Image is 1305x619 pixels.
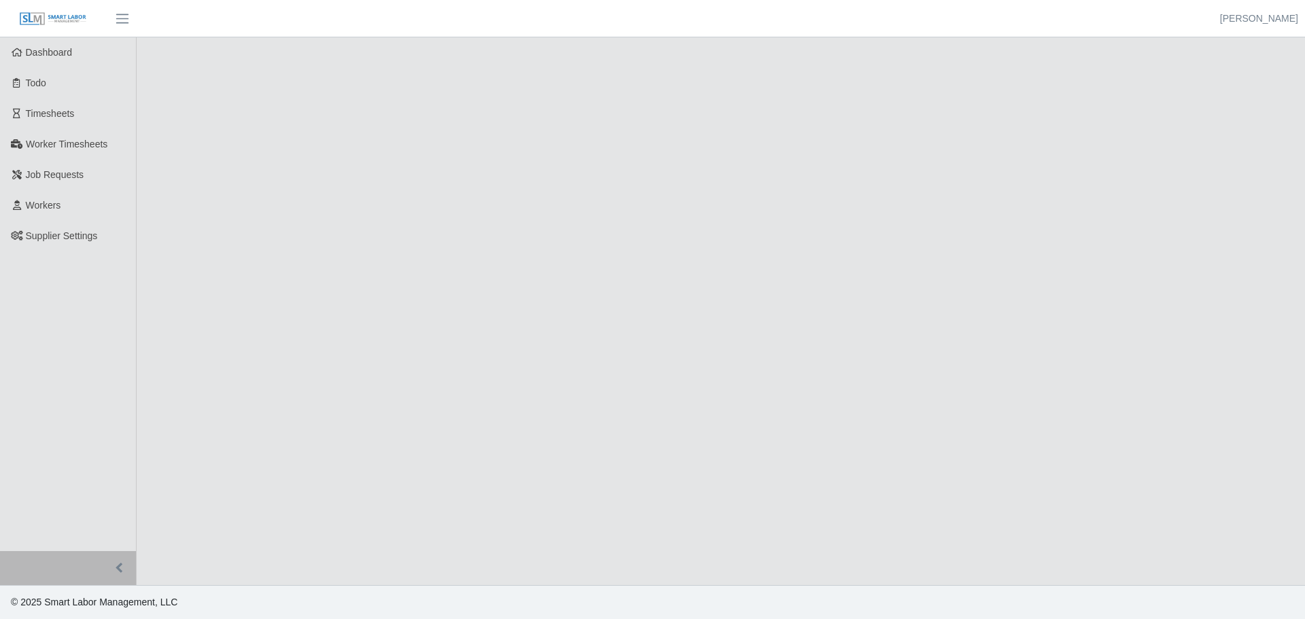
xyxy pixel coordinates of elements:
[1220,12,1298,26] a: [PERSON_NAME]
[19,12,87,26] img: SLM Logo
[26,139,107,149] span: Worker Timesheets
[26,47,73,58] span: Dashboard
[26,77,46,88] span: Todo
[26,169,84,180] span: Job Requests
[26,230,98,241] span: Supplier Settings
[26,108,75,119] span: Timesheets
[26,200,61,211] span: Workers
[11,597,177,607] span: © 2025 Smart Labor Management, LLC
